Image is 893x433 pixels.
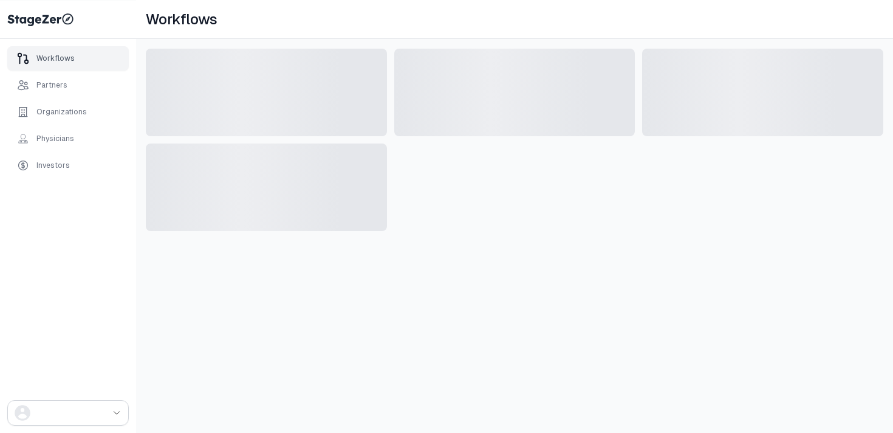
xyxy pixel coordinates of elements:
[7,46,129,71] a: Workflows
[7,126,129,151] a: Physicians
[7,153,129,178] a: Investors
[7,100,129,124] a: Organizations
[36,107,87,117] div: Organizations
[36,80,67,90] div: Partners
[36,54,75,63] div: Workflows
[36,161,70,170] div: Investors
[7,400,129,426] button: drop down button
[36,134,74,144] div: Physicians
[146,10,217,29] h1: Workflows
[7,73,129,97] a: Partners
